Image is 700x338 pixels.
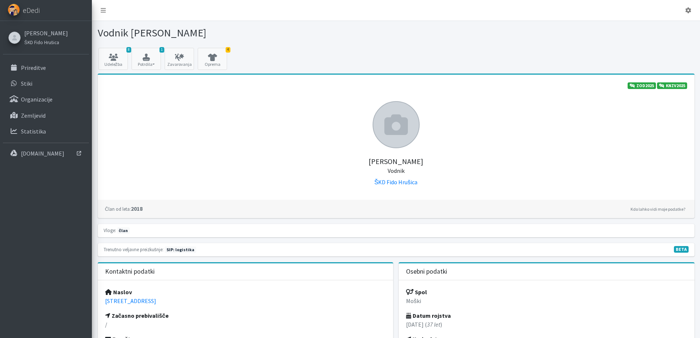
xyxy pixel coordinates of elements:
h1: Vodnik [PERSON_NAME] [98,26,394,39]
span: 1 [159,47,164,53]
a: Stiki [3,76,89,91]
small: Član od leta: [105,206,131,212]
span: eDedi [23,5,40,16]
small: Vloge: [104,227,116,233]
a: [PERSON_NAME] [24,29,68,38]
h3: Kontaktni podatki [105,268,155,275]
a: 8 Udeležba [98,48,128,70]
button: 1 Potrdila [132,48,161,70]
p: Stiki [21,80,32,87]
p: Moški [406,296,687,305]
span: 4 [226,47,230,53]
h3: Osebni podatki [406,268,447,275]
a: Kdo lahko vidi moje podatke? [629,205,687,214]
a: Zemljevid [3,108,89,123]
em: 37 let [427,321,440,328]
p: [DOMAIN_NAME] [21,150,64,157]
a: ŠKD Fido Hrušica [374,178,418,186]
a: [DOMAIN_NAME] [3,146,89,161]
a: KNZV2025 [657,82,687,89]
p: Organizacije [21,96,53,103]
strong: Datum rojstva [406,312,451,319]
p: Statistika [21,128,46,135]
a: ZOD2025 [628,82,656,89]
small: Vodnik [388,167,405,174]
a: Zavarovanja [165,48,194,70]
span: 8 [126,47,131,53]
p: Prireditve [21,64,46,71]
a: Statistika [3,124,89,139]
a: ŠKD Fido Hrušica [24,38,68,46]
span: V fazi razvoja [674,246,689,253]
span: član [117,227,130,234]
img: eDedi [8,4,20,16]
small: Trenutno veljavne preizkušnje: [104,246,164,252]
strong: Spol [406,288,427,296]
a: Prireditve [3,60,89,75]
small: ŠKD Fido Hrušica [24,39,59,45]
span: Naslednja preizkušnja: jesen 2026 [165,246,196,253]
a: 4 Oprema [198,48,227,70]
strong: 2018 [105,205,143,212]
a: [STREET_ADDRESS] [105,297,156,305]
p: Zemljevid [21,112,46,119]
p: / [105,320,386,329]
strong: Začasno prebivališče [105,312,169,319]
p: [DATE] ( ) [406,320,687,329]
strong: Naslov [105,288,132,296]
a: Organizacije [3,92,89,107]
h5: [PERSON_NAME] [105,148,687,175]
